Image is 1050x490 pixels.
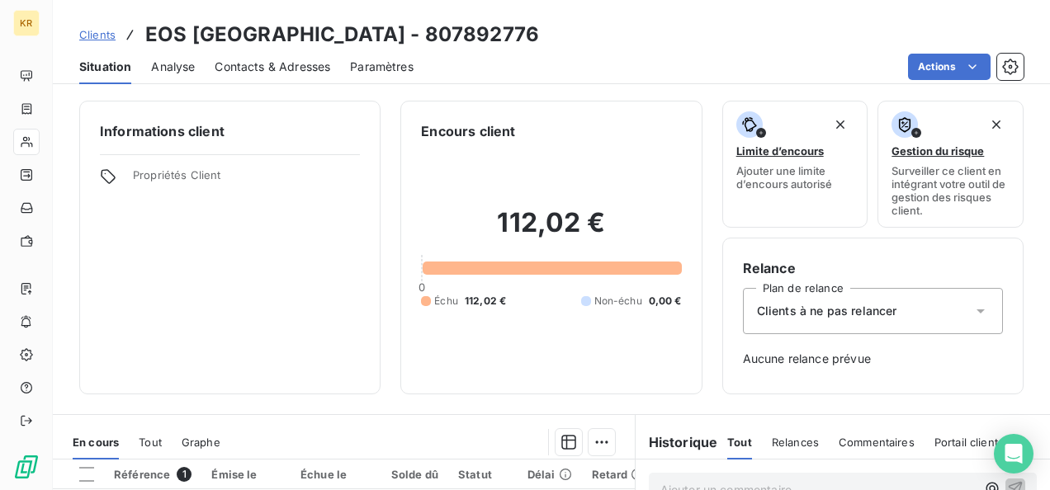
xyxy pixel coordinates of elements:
[743,258,1003,278] h6: Relance
[79,59,131,75] span: Situation
[151,59,195,75] span: Analyse
[13,10,40,36] div: KR
[908,54,991,80] button: Actions
[727,436,752,449] span: Tout
[350,59,414,75] span: Paramètres
[934,436,998,449] span: Portail client
[743,351,1003,367] span: Aucune relance prévue
[458,468,508,481] div: Statut
[114,467,192,482] div: Référence
[13,454,40,480] img: Logo LeanPay
[722,101,868,228] button: Limite d’encoursAjouter une limite d’encours autorisé
[421,121,515,141] h6: Encours client
[892,164,1010,217] span: Surveiller ce client en intégrant votre outil de gestion des risques client.
[736,144,824,158] span: Limite d’encours
[300,468,371,481] div: Échue le
[527,468,572,481] div: Délai
[636,432,718,452] h6: Historique
[79,26,116,43] a: Clients
[79,28,116,41] span: Clients
[434,294,458,309] span: Échu
[839,436,915,449] span: Commentaires
[465,294,506,309] span: 112,02 €
[736,164,854,191] span: Ajouter une limite d’encours autorisé
[757,303,897,319] span: Clients à ne pas relancer
[391,468,438,481] div: Solde dû
[211,468,281,481] div: Émise le
[182,436,220,449] span: Graphe
[772,436,819,449] span: Relances
[994,434,1033,474] div: Open Intercom Messenger
[421,206,681,256] h2: 112,02 €
[592,468,645,481] div: Retard
[133,168,360,191] span: Propriétés Client
[877,101,1024,228] button: Gestion du risqueSurveiller ce client en intégrant votre outil de gestion des risques client.
[100,121,360,141] h6: Informations client
[892,144,984,158] span: Gestion du risque
[139,436,162,449] span: Tout
[215,59,330,75] span: Contacts & Adresses
[649,294,682,309] span: 0,00 €
[145,20,539,49] h3: EOS [GEOGRAPHIC_DATA] - 807892776
[177,467,192,482] span: 1
[419,280,425,294] span: 0
[594,294,642,309] span: Non-échu
[73,436,119,449] span: En cours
